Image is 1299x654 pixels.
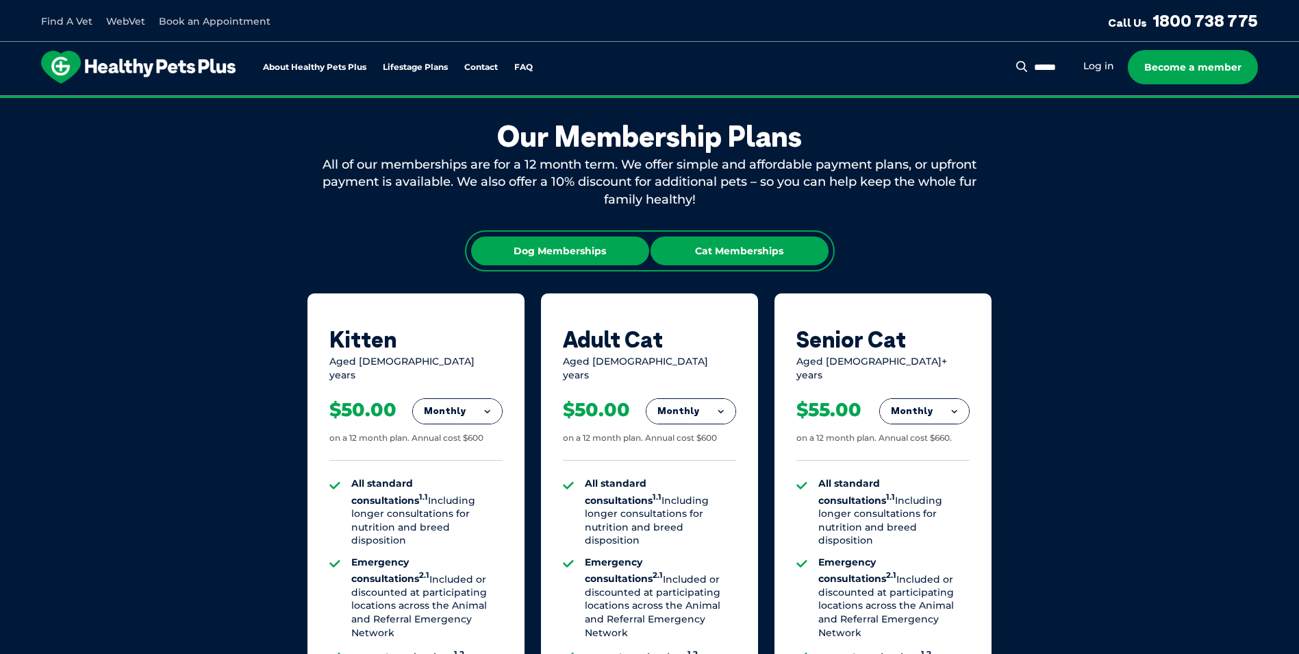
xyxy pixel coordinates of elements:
[394,96,905,108] span: Proactive, preventative wellness program designed to keep your pet healthier and happier for longer
[1108,16,1147,29] span: Call Us
[585,477,661,506] strong: All standard consultations
[653,571,663,581] sup: 2.1
[514,63,533,72] a: FAQ
[106,15,145,27] a: WebVet
[1108,10,1258,31] a: Call Us1800 738 775
[471,237,649,265] div: Dog Memberships
[351,477,428,506] strong: All standard consultations
[159,15,270,27] a: Book an Appointment
[886,571,896,581] sup: 2.1
[563,326,736,352] div: Adult Cat
[585,556,736,640] li: Included or discounted at participating locations across the Animal and Referral Emergency Network
[796,326,970,352] div: Senior Cat
[818,477,970,548] li: Including longer consultations for nutrition and breed disposition
[1013,60,1031,73] button: Search
[563,433,717,444] div: on a 12 month plan. Annual cost $600
[329,326,503,352] div: Kitten
[880,399,969,424] button: Monthly
[41,51,236,84] img: hpp-logo
[796,433,952,444] div: on a 12 month plan. Annual cost $660.
[585,556,663,585] strong: Emergency consultations
[653,492,661,502] sup: 1.1
[329,355,503,382] div: Aged [DEMOGRAPHIC_DATA] years
[383,63,448,72] a: Lifestage Plans
[263,63,366,72] a: About Healthy Pets Plus
[563,398,630,422] div: $50.00
[329,433,483,444] div: on a 12 month plan. Annual cost $600
[351,556,429,585] strong: Emergency consultations
[41,15,92,27] a: Find A Vet
[585,477,736,548] li: Including longer consultations for nutrition and breed disposition
[1128,50,1258,84] a: Become a member
[651,237,829,265] div: Cat Memberships
[413,399,502,424] button: Monthly
[818,556,970,640] li: Included or discounted at participating locations across the Animal and Referral Emergency Network
[646,399,735,424] button: Monthly
[307,119,992,154] div: Our Membership Plans
[419,571,429,581] sup: 2.1
[796,398,861,422] div: $55.00
[818,556,896,585] strong: Emergency consultations
[563,355,736,382] div: Aged [DEMOGRAPHIC_DATA] years
[796,355,970,382] div: Aged [DEMOGRAPHIC_DATA]+ years
[464,63,498,72] a: Contact
[351,556,503,640] li: Included or discounted at participating locations across the Animal and Referral Emergency Network
[419,492,428,502] sup: 1.1
[818,477,895,506] strong: All standard consultations
[307,156,992,208] div: All of our memberships are for a 12 month term. We offer simple and affordable payment plans, or ...
[1083,60,1114,73] a: Log in
[351,477,503,548] li: Including longer consultations for nutrition and breed disposition
[329,398,396,422] div: $50.00
[886,492,895,502] sup: 1.1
